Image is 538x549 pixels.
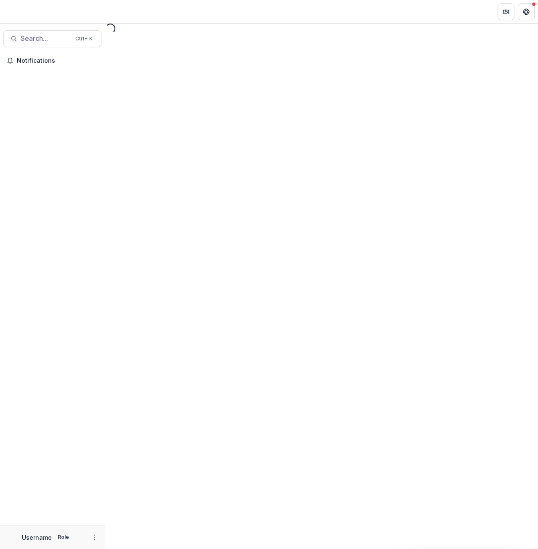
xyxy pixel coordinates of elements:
[21,35,70,43] span: Search...
[22,533,52,542] p: Username
[55,533,72,541] p: Role
[3,54,101,67] button: Notifications
[17,57,98,64] span: Notifications
[3,30,101,47] button: Search...
[74,34,94,43] div: Ctrl + K
[498,3,514,20] button: Partners
[90,532,100,542] button: More
[518,3,535,20] button: Get Help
